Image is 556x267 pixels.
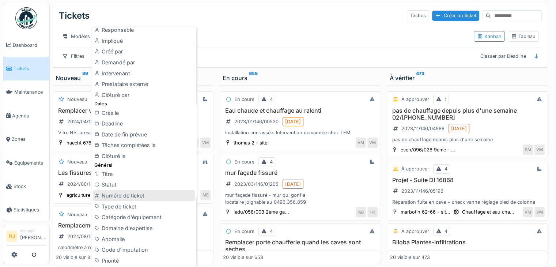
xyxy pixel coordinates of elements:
div: Type de ticket [93,201,194,212]
div: Clôturé le [93,151,194,162]
div: 20 visible sur 473 [390,254,430,261]
div: Catégorie d'équipement [93,212,194,223]
div: 4 [270,96,273,103]
div: AB [356,207,366,217]
div: Tableau [511,33,536,40]
span: Agenda [12,112,46,119]
div: calorimètre à remplacer [56,244,211,251]
div: [DATE] [285,181,301,188]
div: 2023/11/146/05192 [401,188,443,195]
li: [PERSON_NAME] [20,228,46,244]
div: VM [356,138,366,148]
div: Demandé par [93,57,194,68]
span: Maintenance [14,89,46,95]
span: Dashboard [13,42,46,49]
div: Impliqué [93,35,194,46]
div: Nouveau [56,74,211,82]
div: 20 visible sur 89 [56,254,93,261]
div: VM [523,207,533,217]
div: Nouveau [67,158,87,165]
div: Vitre HS, pression ok [56,129,211,136]
div: En cours [234,96,254,103]
div: Responsable [93,25,194,35]
div: VM [534,207,545,217]
span: Tickets [14,65,46,72]
div: En cours [223,74,378,82]
div: 2024/06/146/01183 [67,181,110,188]
div: 4 [445,165,447,172]
div: VM [200,138,211,148]
h3: Remplacer vitre panneau solaire [56,107,211,114]
div: Chauffage et eau cha... [462,208,514,215]
h3: Les fissures de façade [56,169,211,176]
span: Équipements [14,159,46,166]
div: 20 visible sur 658 [223,254,263,261]
div: Nouveau [67,96,87,103]
div: Intervenant [93,68,194,79]
img: Badge_color-CXgf-gQk.svg [15,7,37,29]
h3: mur façade fissuré [223,169,378,176]
div: Tâches complétées le [93,140,194,151]
div: Numéro de ticket [93,190,194,201]
div: haecht 678-680 - sit... [67,139,117,146]
div: agriculture 182 / ma... [67,192,115,199]
div: À approuver [401,228,429,235]
h3: pas de chauffage depuis plus d'une semaine 02/[PHONE_NUMBER] [390,107,545,121]
div: HK [367,207,378,217]
div: mur façade fissuré - mur qui gonfle locataire joignable au 0496.356.859 [223,192,378,206]
div: Dates [93,100,194,107]
div: VM [367,138,378,148]
div: Code d'imputation [93,244,194,255]
div: pas de chauffage depuis plus d'une semaine [390,136,545,143]
div: 2024/04/146/01200 [67,118,111,125]
div: Créer un ticket [432,11,479,20]
div: ledu/058/003 2ème ga... [234,208,289,215]
div: Nouveau [67,211,87,218]
div: 2023/01/146/00530 [234,118,279,125]
h3: Remplacement calorimètre [56,222,211,229]
div: En cours [234,158,254,165]
div: 2023/11/146/04988 [401,125,445,132]
div: Titre [93,169,194,180]
div: Filtres [59,51,88,61]
h3: Biloba Plantes-Infiltrations [390,239,545,246]
div: 2024/08/146/03041 [67,233,111,240]
div: Installation encrassée. Intervention demandée chez TEM [223,129,378,136]
h3: Projet - Suite DI 16868 [390,177,545,184]
div: Tâches [407,10,429,21]
div: Domaine d'expertise [93,223,194,234]
div: Statut [93,179,194,190]
div: Deadline [93,118,194,129]
sup: 658 [249,74,258,82]
div: Anomalie [93,234,194,245]
div: ME [200,190,211,200]
div: Général [93,162,194,169]
span: Zones [12,136,46,143]
li: NJ [6,231,17,242]
div: 4 [270,158,273,165]
div: 1 [445,96,446,103]
div: Date de fin prévue [93,129,194,140]
div: 2023/11/146/05234 [401,250,445,257]
div: [DATE] [451,125,467,132]
div: Modèles [59,31,93,42]
span: Statistiques [14,206,46,213]
div: Clôturé par [93,90,194,101]
div: Tickets [59,6,90,25]
div: Réparation fuite en cave + check vanne réglage pied de colonne [390,199,545,206]
div: 4 [445,228,447,235]
div: SM [523,144,533,155]
div: 4 [270,228,273,235]
h3: Eau chaude et chauffage au ralenti [223,107,378,114]
div: even/096/028 9ème - ... [401,146,455,153]
div: À approuver [401,96,429,103]
sup: 473 [416,74,424,82]
div: Prestataire externe [93,79,194,90]
div: À vérifier [390,74,545,82]
div: [DATE] [285,118,301,125]
h3: Remplacer porte chaufferie quand les caves sont sèches [223,239,378,253]
div: Créé le [93,108,194,119]
div: Manager [20,228,46,234]
div: Classer par Deadline [477,51,529,61]
div: 2023/03/146/01205 [234,181,279,188]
